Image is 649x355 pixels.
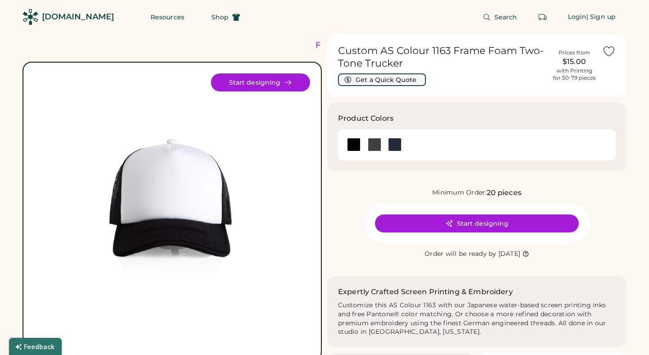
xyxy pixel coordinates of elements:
[338,301,616,337] div: Customize this AS Colour 1163 with our Japanese water-based screen printing inks and free Pantone...
[606,314,645,353] iframe: Front Chat
[338,287,513,297] h2: Expertly Crafted Screen Printing & Embroidery
[586,13,616,22] div: | Sign up
[552,56,597,67] div: $15.00
[553,67,596,82] div: with Printing for 50-79 pieces
[494,14,517,20] span: Search
[34,73,310,349] div: 1163 Style Image
[534,8,552,26] button: Retrieve an order
[432,188,487,197] div: Minimum Order:
[211,73,310,91] button: Start designing
[558,49,590,56] div: Prices from
[375,214,579,232] button: Start designing
[425,250,497,259] div: Order will be ready by
[42,11,114,23] div: [DOMAIN_NAME]
[568,13,587,22] div: Login
[338,113,393,124] h3: Product Colors
[487,187,521,198] div: 20 pieces
[211,14,229,20] span: Shop
[34,73,310,349] img: AS Colour 1163 Product Image
[23,9,38,25] img: Rendered Logo - Screens
[472,8,528,26] button: Search
[140,8,195,26] button: Resources
[338,45,546,70] h1: Custom AS Colour 1163 Frame Foam Two-Tone Trucker
[338,73,426,86] button: Get a Quick Quote
[201,8,251,26] button: Shop
[498,250,521,259] div: [DATE]
[315,39,393,51] div: FREE SHIPPING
